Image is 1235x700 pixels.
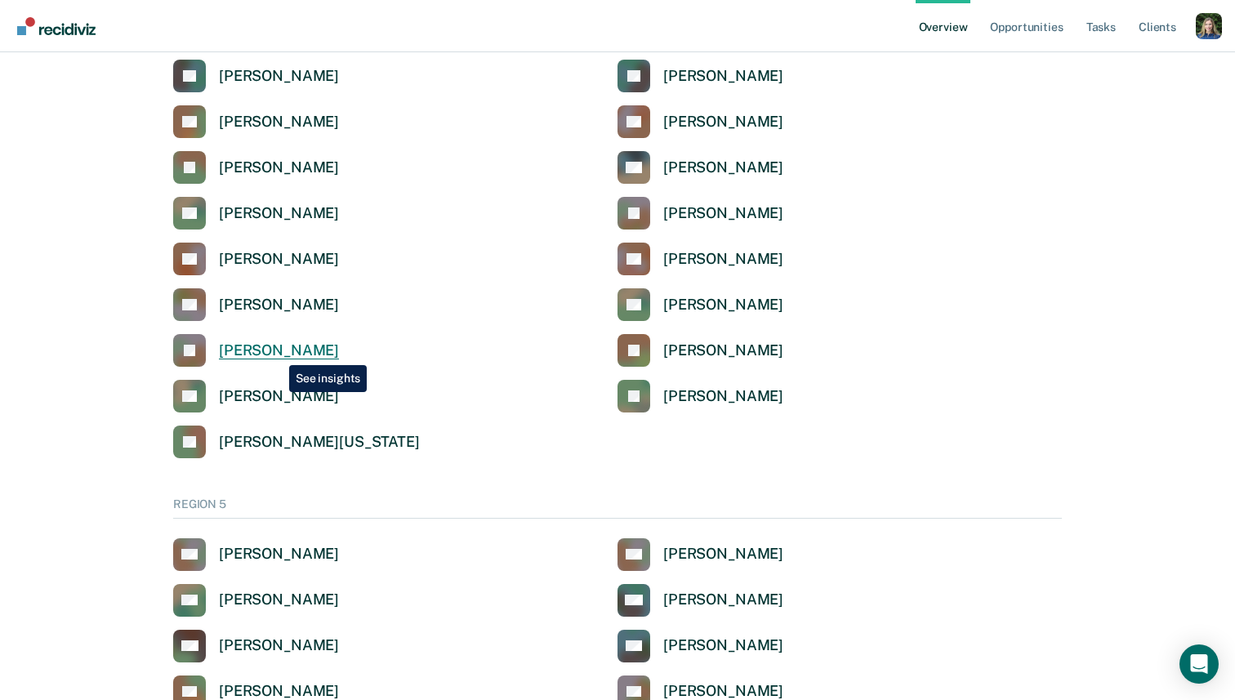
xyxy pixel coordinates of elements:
div: [PERSON_NAME] [219,636,339,655]
a: [PERSON_NAME] [173,60,339,92]
a: [PERSON_NAME] [617,105,783,138]
div: Open Intercom Messenger [1179,644,1219,684]
a: [PERSON_NAME] [173,151,339,184]
img: Recidiviz [17,17,96,35]
div: [PERSON_NAME] [663,545,783,564]
a: [PERSON_NAME] [617,60,783,92]
div: [PERSON_NAME] [663,158,783,177]
div: [PERSON_NAME] [663,113,783,132]
div: [PERSON_NAME] [219,204,339,223]
div: [PERSON_NAME] [219,158,339,177]
a: [PERSON_NAME] [173,538,339,571]
div: REGION 5 [173,497,1062,519]
div: [PERSON_NAME] [219,67,339,86]
div: [PERSON_NAME] [663,387,783,406]
a: [PERSON_NAME] [617,197,783,230]
a: [PERSON_NAME] [173,630,339,662]
div: [PERSON_NAME] [219,341,339,360]
a: [PERSON_NAME] [617,584,783,617]
div: [PERSON_NAME] [219,387,339,406]
a: [PERSON_NAME] [173,197,339,230]
div: [PERSON_NAME] [219,591,339,609]
a: [PERSON_NAME] [173,334,339,367]
div: [PERSON_NAME] [219,250,339,269]
div: [PERSON_NAME][US_STATE] [219,433,420,452]
div: [PERSON_NAME] [663,67,783,86]
a: [PERSON_NAME] [617,380,783,412]
div: [PERSON_NAME] [663,591,783,609]
a: [PERSON_NAME] [173,584,339,617]
a: [PERSON_NAME] [173,243,339,275]
a: [PERSON_NAME] [617,630,783,662]
a: [PERSON_NAME] [617,538,783,571]
a: [PERSON_NAME] [617,151,783,184]
a: [PERSON_NAME] [617,288,783,321]
div: [PERSON_NAME] [663,296,783,314]
div: [PERSON_NAME] [663,204,783,223]
a: [PERSON_NAME] [173,105,339,138]
div: [PERSON_NAME] [219,545,339,564]
div: [PERSON_NAME] [663,250,783,269]
a: [PERSON_NAME] [617,334,783,367]
a: [PERSON_NAME] [173,288,339,321]
a: [PERSON_NAME][US_STATE] [173,426,420,458]
button: Profile dropdown button [1196,13,1222,39]
a: [PERSON_NAME] [617,243,783,275]
div: [PERSON_NAME] [219,113,339,132]
div: [PERSON_NAME] [663,636,783,655]
a: [PERSON_NAME] [173,380,339,412]
div: [PERSON_NAME] [663,341,783,360]
div: [PERSON_NAME] [219,296,339,314]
